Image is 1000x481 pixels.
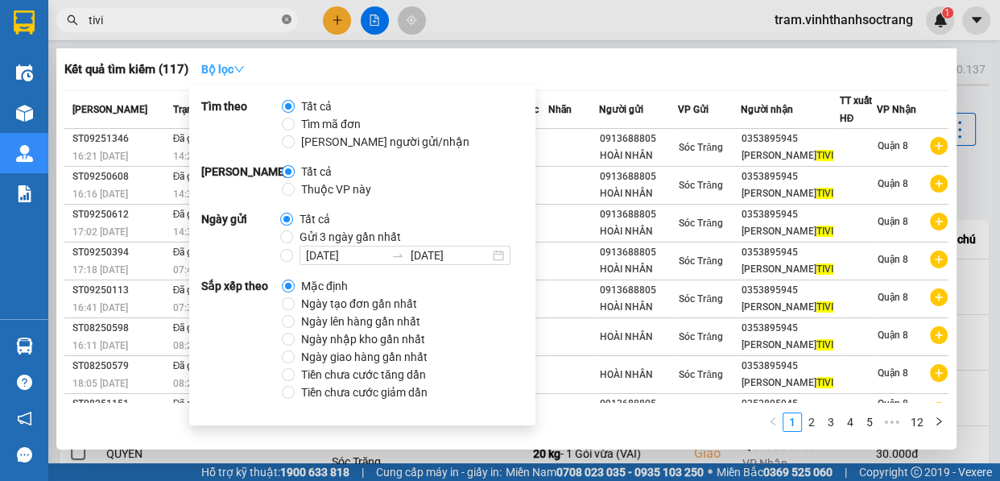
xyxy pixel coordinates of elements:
[295,180,378,198] span: Thuộc VP này
[783,413,802,432] li: 1
[173,264,229,276] span: 07:42 [DATE]
[201,63,245,76] strong: Bộ lọc
[293,228,407,246] span: Gửi 3 ngày gần nhất
[816,150,833,161] span: TIVI
[768,417,778,426] span: left
[599,244,677,261] div: 0913688805
[816,377,833,388] span: TIVI
[841,413,859,431] a: 4
[679,180,723,191] span: Sóc Trăng
[201,277,282,401] strong: Sắp xếp theo
[599,396,677,413] div: 0913688805
[822,413,840,431] a: 3
[173,189,229,200] span: 14:36 [DATE]
[599,206,677,223] div: 0913688805
[905,413,929,432] li: 12
[930,137,948,155] span: plus-circle
[816,226,833,237] span: TIVI
[295,163,338,180] span: Tất cả
[860,413,879,432] li: 5
[14,10,35,35] img: logo-vxr
[173,284,206,296] span: Đã giao
[201,210,280,265] strong: Ngày gửi
[295,313,427,330] span: Ngày lên hàng gần nhất
[879,413,905,432] li: Next 5 Pages
[877,104,916,115] span: VP Nhận
[72,189,128,200] span: 16:16 [DATE]
[929,413,948,432] button: right
[72,151,128,162] span: 16:21 [DATE]
[783,413,801,431] a: 1
[16,105,33,122] img: warehouse-icon
[878,216,908,227] span: Quận 8
[233,64,245,75] span: down
[816,301,833,313] span: TIVI
[878,367,908,379] span: Quận 8
[173,133,206,144] span: Đã giao
[816,263,833,275] span: TIVI
[821,413,841,432] li: 3
[742,358,838,375] div: 0353895945
[72,358,168,375] div: ST08250579
[930,175,948,193] span: plus-circle
[742,282,838,299] div: 0353895945
[599,261,677,278] div: HOÀI NHÂN
[599,223,677,240] div: HOÀI NHÂN
[173,226,229,238] span: 14:36 [DATE]
[742,147,838,164] div: [PERSON_NAME]
[742,261,838,278] div: [PERSON_NAME]
[173,398,206,409] span: Đã giao
[679,142,723,153] span: Sóc Trăng
[173,151,229,162] span: 14:20 [DATE]
[173,340,229,351] span: 08:28 [DATE]
[201,163,282,198] strong: [PERSON_NAME]
[742,320,838,337] div: 0353895945
[878,254,908,265] span: Quận 8
[816,339,833,350] span: TIVI
[679,331,723,342] span: Sóc Trăng
[72,282,168,299] div: ST09250113
[17,375,32,390] span: question-circle
[878,398,908,409] span: Quận 8
[173,360,206,371] span: Đã giao
[72,396,168,413] div: ST08251151
[930,402,948,420] span: plus-circle
[599,131,677,147] div: 0913688805
[188,56,258,82] button: Bộ lọcdown
[17,447,32,462] span: message
[295,348,434,366] span: Ngày giao hàng gần nhất
[930,288,948,306] span: plus-circle
[679,293,723,305] span: Sóc Trăng
[89,11,279,29] input: Tìm tên, số ĐT hoặc mã đơn
[173,247,206,258] span: Đã giao
[742,168,838,185] div: 0353895945
[930,213,948,230] span: plus-circle
[742,206,838,223] div: 0353895945
[16,64,33,81] img: warehouse-icon
[741,104,793,115] span: Người nhận
[173,378,229,389] span: 08:27 [DATE]
[841,413,860,432] li: 4
[599,282,677,299] div: 0913688805
[599,367,677,384] div: HOÀI NHÂN
[72,206,168,223] div: ST09250612
[391,249,404,262] span: to
[16,338,33,355] img: warehouse-icon
[64,61,188,78] h3: Kết quả tìm kiếm ( 117 )
[295,384,434,401] span: Tiền chưa cước giảm dần
[295,366,432,384] span: Tiền chưa cước tăng dần
[763,413,783,432] li: Previous Page
[840,95,872,124] span: TT xuất HĐ
[599,329,677,346] div: HOÀI NHÂN
[293,210,337,228] span: Tất cả
[679,218,723,229] span: Sóc Trăng
[548,104,572,115] span: Nhãn
[72,168,168,185] div: ST09250608
[742,375,838,392] div: [PERSON_NAME]
[306,247,385,264] input: Ngày bắt đầu
[295,97,338,115] span: Tất cả
[802,413,821,432] li: 2
[599,147,677,164] div: HOÀI NHÂN
[72,320,168,337] div: ST08250598
[72,226,128,238] span: 17:02 [DATE]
